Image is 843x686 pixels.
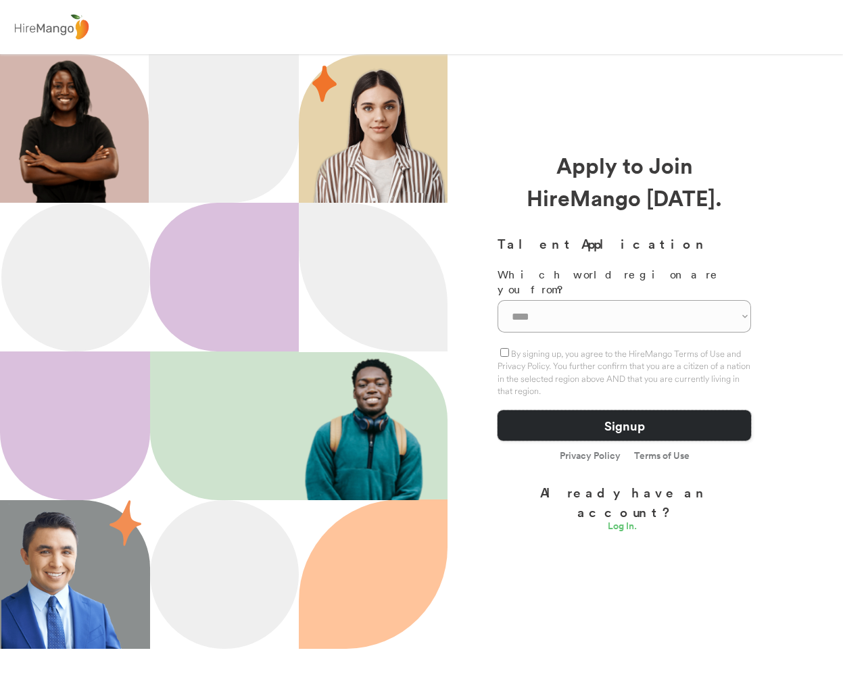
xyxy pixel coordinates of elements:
img: 200x220.png [3,54,135,203]
img: Ellipse%2012 [1,203,150,351]
img: 55 [110,500,141,546]
div: Which world region are you from? [498,267,751,297]
div: Already have an account? [498,483,751,521]
a: Privacy Policy [560,451,621,462]
a: Terms of Use [634,451,690,460]
img: smiling-businessman-with-touchpad_1098-235.png [1,501,123,649]
div: Apply to Join HireMango [DATE]. [498,149,751,214]
button: Signup [498,410,751,441]
label: By signing up, you agree to the HireMango Terms of Use and Privacy Policy. You further confirm th... [498,348,750,396]
img: 29 [312,66,337,102]
h3: Talent Application [498,234,751,253]
a: Log In. [608,521,642,535]
img: 202x218.png [299,353,436,500]
img: logo%20-%20hiremango%20gray.png [10,11,93,43]
img: hispanic%20woman.png [312,68,448,203]
img: Ellipse%2013 [150,500,299,649]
